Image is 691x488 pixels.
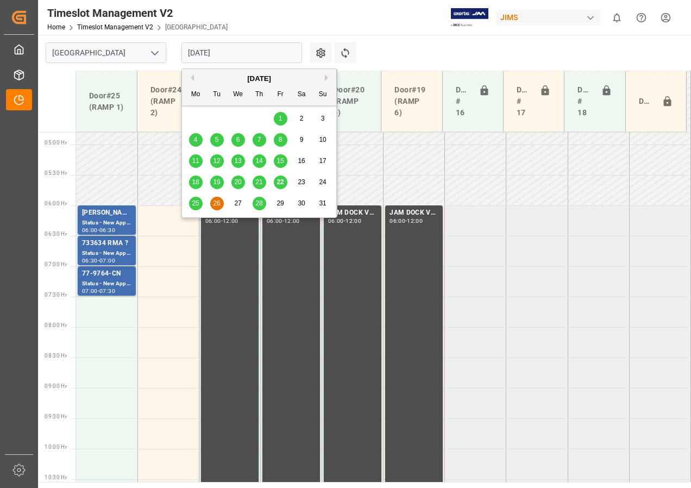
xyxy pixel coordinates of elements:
span: 16 [298,157,305,165]
div: Choose Saturday, August 2nd, 2025 [295,112,309,126]
div: Su [316,88,330,102]
span: 1 [279,115,282,122]
div: Status - New Appointment [82,279,131,289]
div: Choose Thursday, August 28th, 2025 [253,197,266,210]
span: 29 [277,199,284,207]
button: open menu [146,45,162,61]
button: Help Center [629,5,654,30]
span: 05:00 Hr [45,140,67,146]
div: Choose Sunday, August 31st, 2025 [316,197,330,210]
span: 07:00 Hr [45,261,67,267]
div: Door#23 [635,91,657,112]
div: Door#24 (RAMP 2) [146,80,189,123]
span: 10 [319,136,326,143]
span: 4 [194,136,198,143]
span: 06:00 Hr [45,201,67,207]
input: DD-MM-YYYY [181,42,302,63]
span: 18 [192,178,199,186]
span: 3 [321,115,325,122]
span: 25 [192,199,199,207]
div: Choose Friday, August 22nd, 2025 [274,176,287,189]
div: Sa [295,88,309,102]
div: Doors # 18 [573,80,596,123]
div: Choose Thursday, August 21st, 2025 [253,176,266,189]
div: month 2025-08 [185,108,334,214]
div: 733634 RMA ? [82,238,131,249]
span: 20 [234,178,241,186]
div: Th [253,88,266,102]
div: 07:30 [99,289,115,293]
div: Choose Sunday, August 24th, 2025 [316,176,330,189]
div: 77-9764-CN [82,268,131,279]
span: 30 [298,199,305,207]
span: 14 [255,157,262,165]
span: 8 [279,136,282,143]
span: 7 [257,136,261,143]
div: Door#20 (RAMP 5) [329,80,372,123]
span: 13 [234,157,241,165]
div: 06:00 [82,228,98,233]
div: Choose Wednesday, August 6th, 2025 [231,133,245,147]
div: Choose Saturday, August 16th, 2025 [295,154,309,168]
div: 12:00 [407,218,423,223]
span: 5 [215,136,219,143]
div: 12:00 [345,218,361,223]
div: JIMS [496,10,600,26]
span: 26 [213,199,220,207]
div: Choose Tuesday, August 19th, 2025 [210,176,224,189]
input: Type to search/select [46,42,166,63]
span: 12 [213,157,220,165]
span: 10:00 Hr [45,444,67,450]
span: 07:30 Hr [45,292,67,298]
div: Choose Sunday, August 3rd, 2025 [316,112,330,126]
span: 9 [300,136,304,143]
div: [DATE] [182,73,336,84]
div: JAM DOCK VOLUME CONTROL [390,208,438,218]
div: Choose Friday, August 8th, 2025 [274,133,287,147]
span: 31 [319,199,326,207]
div: Choose Sunday, August 10th, 2025 [316,133,330,147]
div: Choose Thursday, August 14th, 2025 [253,154,266,168]
div: - [344,218,345,223]
div: 07:00 [99,258,115,263]
div: Choose Friday, August 29th, 2025 [274,197,287,210]
span: 22 [277,178,284,186]
div: Choose Tuesday, August 12th, 2025 [210,154,224,168]
a: Home [47,23,65,31]
span: 23 [298,178,305,186]
div: [PERSON_NAME] [82,208,131,218]
div: - [98,289,99,293]
span: 19 [213,178,220,186]
div: 06:30 [99,228,115,233]
div: 07:00 [82,289,98,293]
div: Choose Monday, August 25th, 2025 [189,197,203,210]
span: 6 [236,136,240,143]
span: 08:00 Hr [45,322,67,328]
span: 28 [255,199,262,207]
div: Door#19 (RAMP 6) [390,80,433,123]
div: Choose Wednesday, August 27th, 2025 [231,197,245,210]
span: 09:30 Hr [45,414,67,420]
span: 06:30 Hr [45,231,67,237]
div: - [405,218,407,223]
div: Choose Thursday, August 7th, 2025 [253,133,266,147]
div: - [98,258,99,263]
div: Mo [189,88,203,102]
span: 21 [255,178,262,186]
div: Fr [274,88,287,102]
span: 15 [277,157,284,165]
div: Choose Friday, August 15th, 2025 [274,154,287,168]
div: Choose Wednesday, August 13th, 2025 [231,154,245,168]
div: JAM DOCK VOLUME CONTROL [328,208,377,218]
div: Choose Saturday, August 30th, 2025 [295,197,309,210]
button: Next Month [325,74,331,81]
div: Status - New Appointment [82,249,131,258]
span: 05:30 Hr [45,170,67,176]
div: Tu [210,88,224,102]
div: Choose Tuesday, August 5th, 2025 [210,133,224,147]
div: Choose Wednesday, August 20th, 2025 [231,176,245,189]
span: 27 [234,199,241,207]
div: Choose Tuesday, August 26th, 2025 [210,197,224,210]
div: 06:00 [390,218,405,223]
div: Choose Monday, August 4th, 2025 [189,133,203,147]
